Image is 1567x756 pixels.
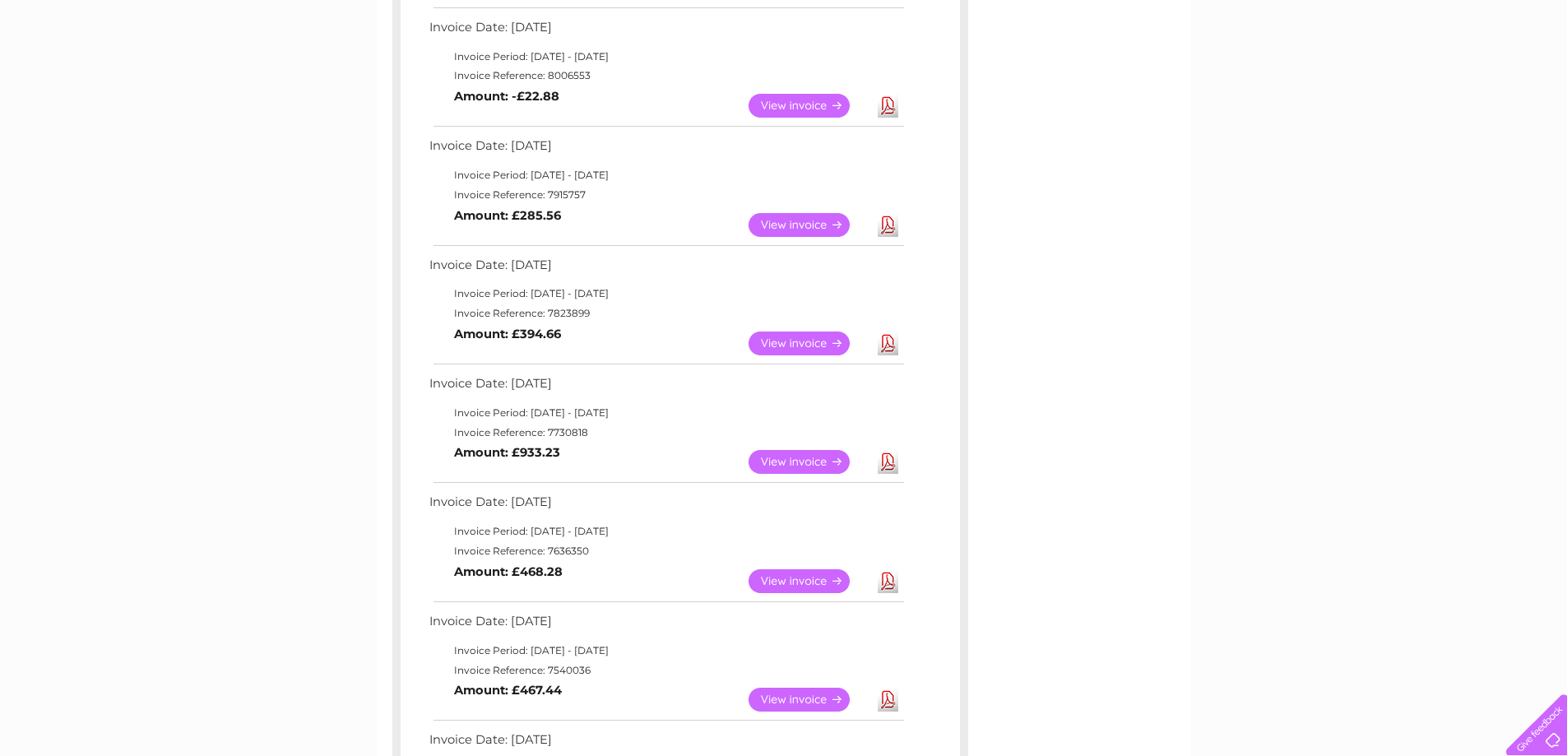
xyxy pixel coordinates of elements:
td: Invoice Reference: 7730818 [425,423,906,443]
a: View [749,332,869,355]
a: Telecoms [1365,70,1414,82]
b: Amount: £285.56 [454,208,561,223]
a: Blog [1424,70,1448,82]
td: Invoice Date: [DATE] [425,610,906,641]
b: Amount: £394.66 [454,327,561,341]
td: Invoice Date: [DATE] [425,491,906,522]
td: Invoice Period: [DATE] - [DATE] [425,522,906,541]
b: Amount: £467.44 [454,683,562,698]
td: Invoice Reference: 7823899 [425,304,906,323]
td: Invoice Date: [DATE] [425,373,906,403]
td: Invoice Period: [DATE] - [DATE] [425,47,906,67]
a: Download [878,450,898,474]
td: Invoice Reference: 8006553 [425,66,906,86]
td: Invoice Date: [DATE] [425,16,906,47]
a: Download [878,332,898,355]
a: Download [878,94,898,118]
td: Invoice Reference: 7636350 [425,541,906,561]
a: Energy [1319,70,1355,82]
td: Invoice Reference: 7915757 [425,185,906,205]
a: View [749,94,869,118]
a: View [749,688,869,712]
img: logo.png [55,43,139,93]
a: Contact [1458,70,1498,82]
a: Log out [1513,70,1551,82]
a: View [749,213,869,237]
td: Invoice Date: [DATE] [425,254,906,285]
td: Invoice Period: [DATE] - [DATE] [425,284,906,304]
b: Amount: £933.23 [454,445,560,460]
td: Invoice Period: [DATE] - [DATE] [425,165,906,185]
a: 0333 014 3131 [1257,8,1370,29]
td: Invoice Period: [DATE] - [DATE] [425,641,906,661]
a: View [749,450,869,474]
a: View [749,569,869,593]
a: Download [878,213,898,237]
b: Amount: £468.28 [454,564,563,579]
td: Invoice Period: [DATE] - [DATE] [425,403,906,423]
a: Water [1277,70,1309,82]
div: Clear Business is a trading name of Verastar Limited (registered in [GEOGRAPHIC_DATA] No. 3667643... [396,9,1173,80]
td: Invoice Date: [DATE] [425,135,906,165]
b: Amount: -£22.88 [454,89,559,104]
a: Download [878,688,898,712]
td: Invoice Reference: 7540036 [425,661,906,680]
a: Download [878,569,898,593]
